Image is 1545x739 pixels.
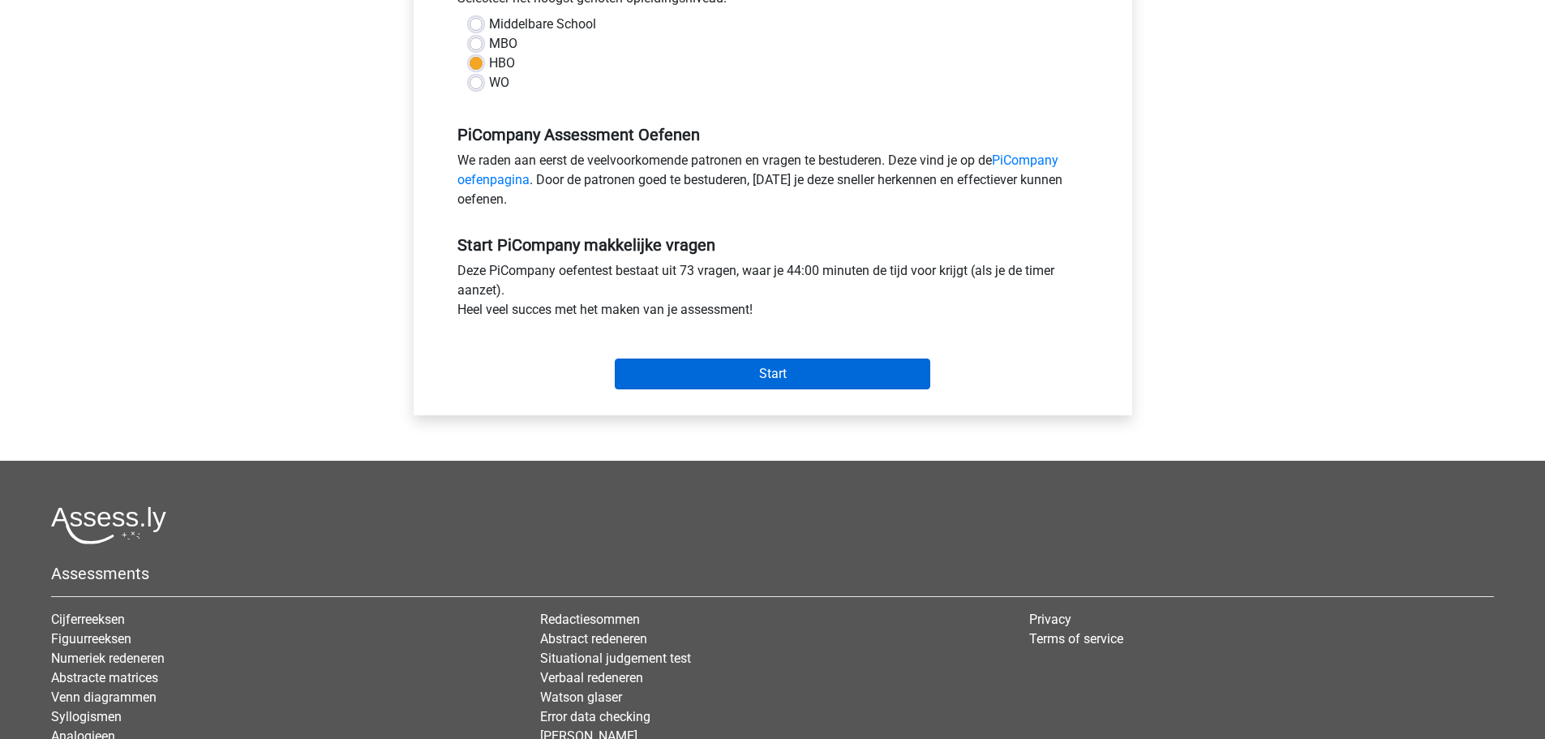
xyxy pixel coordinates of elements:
[615,359,930,389] input: Start
[1029,631,1123,647] a: Terms of service
[51,651,165,666] a: Numeriek redeneren
[540,612,640,627] a: Redactiesommen
[489,54,515,73] label: HBO
[1029,612,1071,627] a: Privacy
[540,670,643,685] a: Verbaal redeneren
[51,709,122,724] a: Syllogismen
[445,261,1101,326] div: Deze PiCompany oefentest bestaat uit 73 vragen, waar je 44:00 minuten de tijd voor krijgt (als je...
[489,15,596,34] label: Middelbare School
[51,564,1494,583] h5: Assessments
[51,670,158,685] a: Abstracte matrices
[51,690,157,705] a: Venn diagrammen
[540,690,622,705] a: Watson glaser
[51,631,131,647] a: Figuurreeksen
[51,612,125,627] a: Cijferreeksen
[540,651,691,666] a: Situational judgement test
[489,73,509,92] label: WO
[540,631,647,647] a: Abstract redeneren
[540,709,650,724] a: Error data checking
[489,34,517,54] label: MBO
[457,125,1088,144] h5: PiCompany Assessment Oefenen
[445,151,1101,216] div: We raden aan eerst de veelvoorkomende patronen en vragen te bestuderen. Deze vind je op de . Door...
[51,506,166,544] img: Assessly logo
[457,235,1088,255] h5: Start PiCompany makkelijke vragen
